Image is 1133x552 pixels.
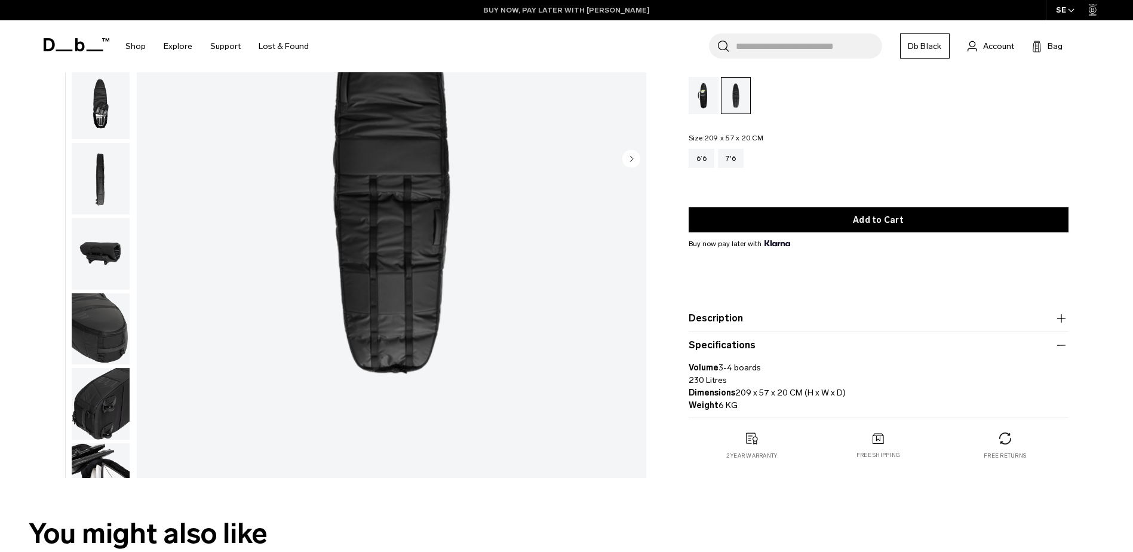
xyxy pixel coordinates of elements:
button: Add to Cart [689,207,1068,232]
button: Surf Pro Coffin 6'6 - 3-4 Boards [71,367,130,440]
img: Surf Pro Coffin 6'6 - 3-4 Boards [72,218,130,290]
button: Specifications [689,338,1068,352]
button: Next slide [622,149,640,170]
a: Support [210,25,241,68]
a: Db Black [900,33,950,59]
a: Account [968,39,1014,53]
a: BUY NOW, PAY LATER WITH [PERSON_NAME] [483,5,650,16]
img: Surf Pro Coffin 6'6 - 3-4 Boards [72,368,130,440]
a: Black Out [721,77,751,114]
button: Surf Pro Coffin 6'6 - 3-4 Boards [71,67,130,140]
span: Account [983,40,1014,53]
strong: Volume [689,363,719,373]
a: Lost & Found [259,25,309,68]
span: Bag [1048,40,1063,53]
a: Explore [164,25,192,68]
a: 6’6 [689,149,715,168]
p: 3-4 boards 230 Litres 209 x 57 x 20 CM (H x W x D) 6 KG [689,352,1068,412]
button: Bag [1032,39,1063,53]
img: Surf Pro Coffin 6'6 - 3-4 Boards [72,143,130,214]
a: 7'6 [718,149,744,168]
img: Surf Pro Coffin 6'6 - 3-4 Boards [72,68,130,139]
legend: Size: [689,134,763,142]
button: Surf Pro Coffin 6'6 - 3-4 Boards [71,293,130,366]
button: Surf Pro Coffin 6'6 - 3-4 Boards [71,443,130,516]
a: Db x New Amsterdam Surf Association [689,77,719,114]
button: Surf Pro Coffin 6'6 - 3-4 Boards [71,217,130,290]
a: Shop [125,25,146,68]
strong: Weight [689,400,719,410]
nav: Main Navigation [116,20,318,72]
img: Surf Pro Coffin 6'6 - 3-4 Boards [72,443,130,515]
span: 209 x 57 x 20 CM [705,134,763,142]
img: {"height" => 20, "alt" => "Klarna"} [764,240,790,246]
strong: Dimensions [689,388,735,398]
img: Surf Pro Coffin 6'6 - 3-4 Boards [72,293,130,365]
span: Buy now pay later with [689,238,790,249]
button: Description [689,311,1068,326]
p: Free shipping [856,452,900,460]
p: Free returns [984,452,1026,460]
button: Surf Pro Coffin 6'6 - 3-4 Boards [71,142,130,215]
p: 2 year warranty [726,452,778,460]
